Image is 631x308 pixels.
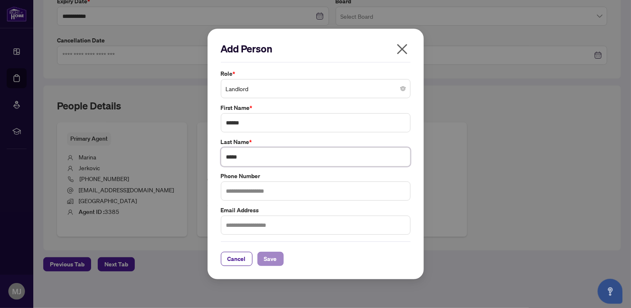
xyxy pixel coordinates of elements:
[264,252,277,266] span: Save
[221,42,411,55] h2: Add Person
[221,103,411,112] label: First Name
[228,252,246,266] span: Cancel
[221,137,411,147] label: Last Name
[257,252,284,266] button: Save
[221,69,411,78] label: Role
[401,86,406,91] span: close-circle
[221,171,411,181] label: Phone Number
[221,252,252,266] button: Cancel
[396,42,409,56] span: close
[226,81,406,97] span: Landlord
[598,279,623,304] button: Open asap
[221,206,411,215] label: Email Address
